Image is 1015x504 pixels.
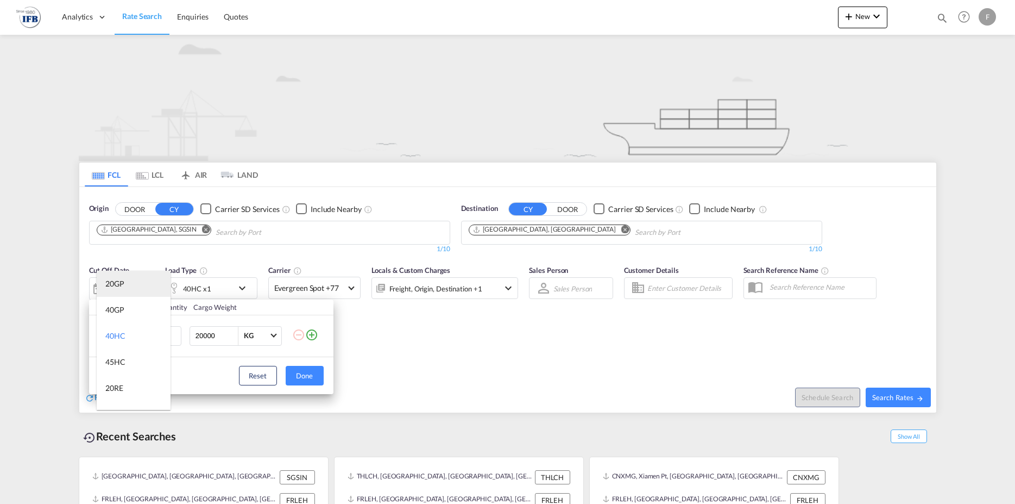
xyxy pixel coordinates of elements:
div: 20RE [105,383,123,394]
div: 40GP [105,304,124,315]
div: 40RE [105,409,123,420]
div: 40HC [105,331,125,341]
div: 20GP [105,278,124,289]
div: 45HC [105,357,125,368]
